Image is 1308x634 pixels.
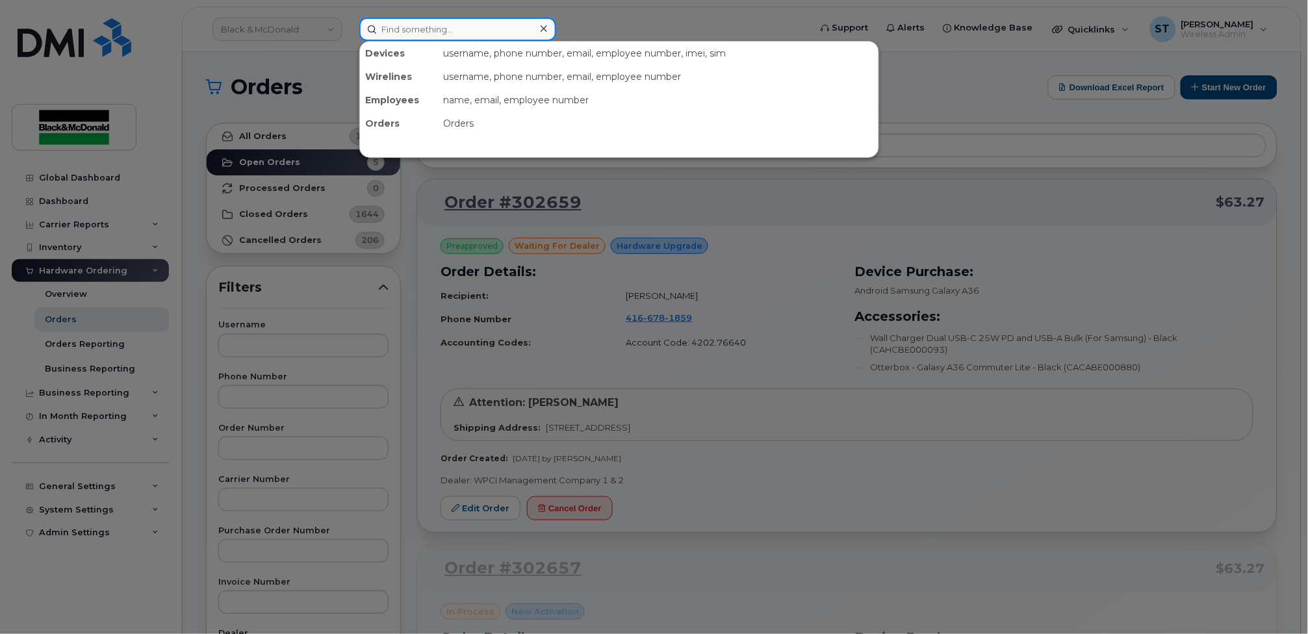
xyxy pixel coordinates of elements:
div: name, email, employee number [438,88,878,112]
div: Devices [360,42,438,65]
div: username, phone number, email, employee number, imei, sim [438,42,878,65]
div: Orders [360,112,438,135]
div: username, phone number, email, employee number [438,65,878,88]
div: Orders [438,112,878,135]
div: Employees [360,88,438,112]
div: Wirelines [360,65,438,88]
